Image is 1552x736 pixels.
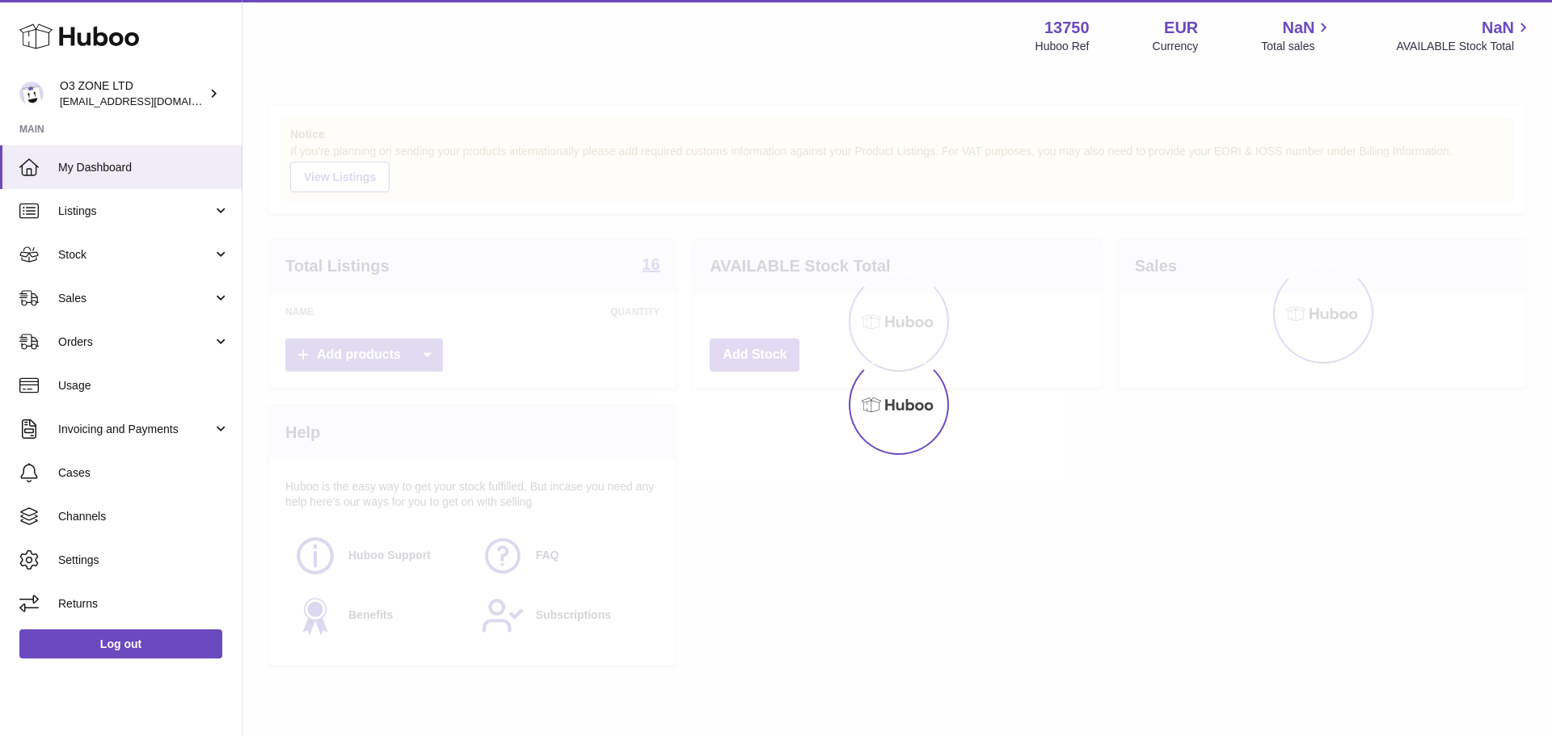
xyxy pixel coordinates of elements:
span: Cases [58,465,230,481]
a: Log out [19,629,222,658]
img: internalAdmin-13750@internal.huboo.com [19,82,44,106]
strong: EUR [1164,17,1198,39]
span: NaN [1482,17,1514,39]
div: O3 ZONE LTD [60,78,205,109]
span: Sales [58,291,213,306]
div: Huboo Ref [1035,39,1090,54]
span: Stock [58,247,213,263]
div: Currency [1153,39,1199,54]
span: AVAILABLE Stock Total [1396,39,1533,54]
span: Channels [58,509,230,524]
span: Orders [58,334,213,350]
span: My Dashboard [58,160,230,175]
span: Invoicing and Payments [58,422,213,437]
span: Total sales [1261,39,1333,54]
a: NaN AVAILABLE Stock Total [1396,17,1533,54]
span: Settings [58,553,230,568]
span: Returns [58,596,230,612]
span: [EMAIL_ADDRESS][DOMAIN_NAME] [60,95,238,107]
span: Listings [58,204,213,219]
a: NaN Total sales [1261,17,1333,54]
strong: 13750 [1044,17,1090,39]
span: NaN [1282,17,1314,39]
span: Usage [58,378,230,393]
